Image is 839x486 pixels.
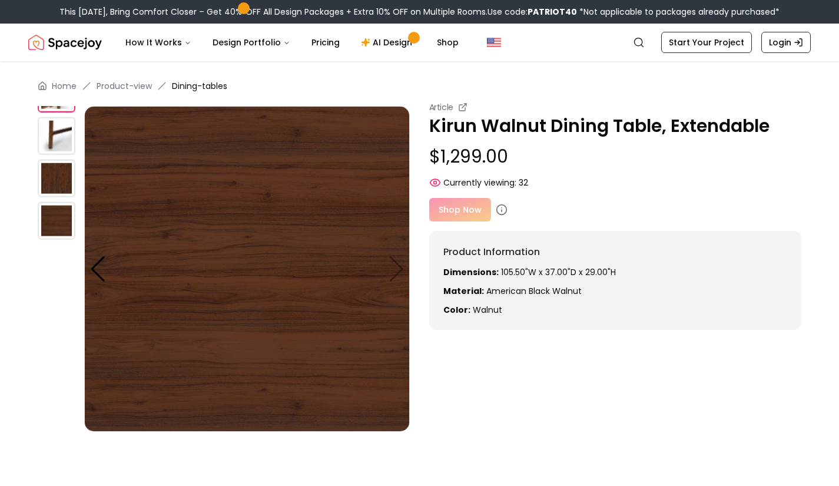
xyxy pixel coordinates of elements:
p: 105.50"W x 37.00"D x 29.00"H [443,266,788,278]
strong: Material: [443,285,484,297]
strong: Color: [443,304,470,316]
img: https://storage.googleapis.com/spacejoy-main/assets/6151b5c8ce5dad001c20924f/product_8_gke9db5gp72j [38,160,75,197]
span: Use code: [488,6,577,18]
button: How It Works [116,31,201,54]
img: Spacejoy Logo [28,31,102,54]
h6: Product Information [443,245,788,259]
a: Product-view [97,80,152,92]
span: *Not applicable to packages already purchased* [577,6,780,18]
button: Design Portfolio [203,31,300,54]
span: Dining-tables [172,80,227,92]
a: Start Your Project [661,32,752,53]
a: Pricing [302,31,349,54]
img: United States [487,35,501,49]
p: Kirun Walnut Dining Table, Extendable [429,115,802,137]
a: Shop [427,31,468,54]
span: 32 [519,177,528,189]
span: Currently viewing: [443,177,516,189]
img: https://storage.googleapis.com/spacejoy-main/assets/6151b5c8ce5dad001c20924f/product_9_jk3l2bnic9nd [84,106,410,432]
img: https://storage.googleapis.com/spacejoy-main/assets/6151b5c8ce5dad001c20924f/product_9_jk3l2bnic9nd [38,202,75,240]
span: American Black Walnut [486,285,582,297]
b: PATRIOT40 [528,6,577,18]
img: https://storage.googleapis.com/spacejoy-main/assets/6151b5c8ce5dad001c20924f/product_6_pjdl8jdpi81 [38,75,75,113]
span: walnut [473,304,502,316]
nav: Main [116,31,468,54]
a: Home [52,80,77,92]
nav: Global [28,24,811,61]
div: This [DATE], Bring Comfort Closer – Get 40% OFF All Design Packages + Extra 10% OFF on Multiple R... [59,6,780,18]
nav: breadcrumb [38,80,801,92]
a: Login [761,32,811,53]
strong: Dimensions: [443,266,499,278]
a: Spacejoy [28,31,102,54]
p: $1,299.00 [429,146,802,167]
img: https://storage.googleapis.com/spacejoy-main/assets/6151b5c8ce5dad001c20924f/product_7_d09flo1dcao [38,117,75,155]
small: Article [429,101,454,113]
a: AI Design [351,31,425,54]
